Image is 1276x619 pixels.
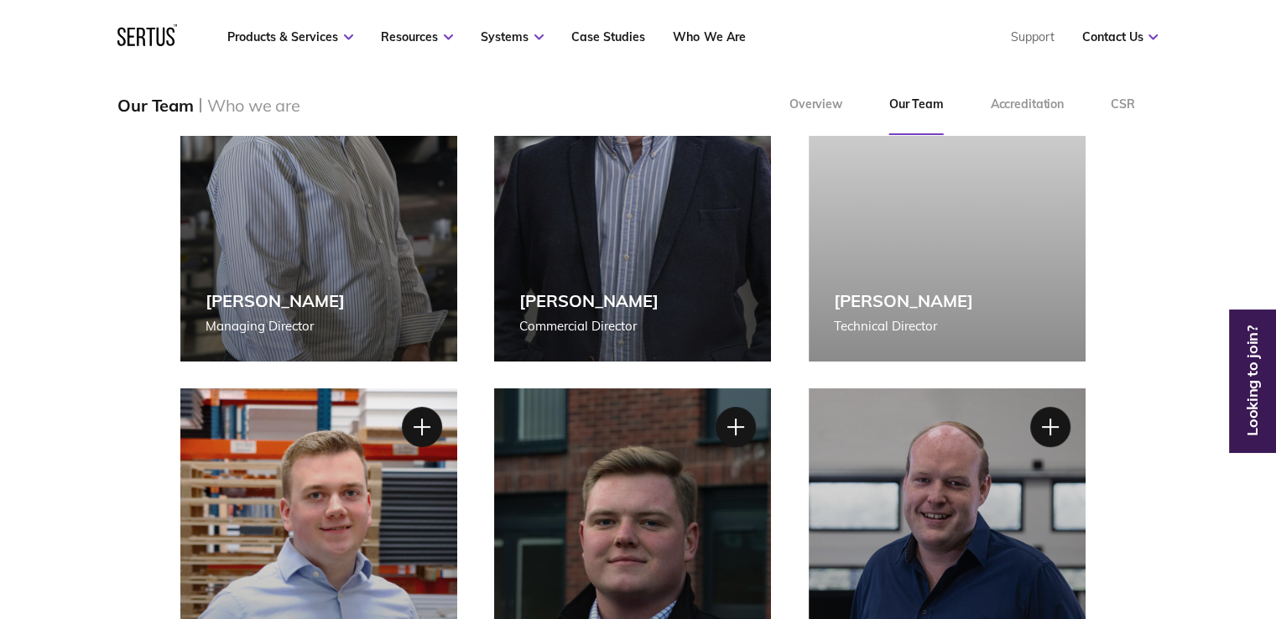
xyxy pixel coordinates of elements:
[975,425,1276,619] iframe: Chat Widget
[1010,29,1054,44] a: Support
[227,29,353,44] a: Products & Services
[481,29,544,44] a: Systems
[571,29,645,44] a: Case Studies
[519,316,659,336] div: Commercial Director
[206,290,345,311] div: [PERSON_NAME]
[673,29,745,44] a: Who We Are
[834,290,973,311] div: [PERSON_NAME]
[519,290,659,311] div: [PERSON_NAME]
[967,75,1087,135] a: Accreditation
[1087,75,1159,135] a: CSR
[206,316,345,336] div: Managing Director
[766,75,866,135] a: Overview
[1233,374,1272,388] a: Looking to join?
[834,316,973,336] div: Technical Director
[207,95,300,116] div: Who we are
[1081,29,1158,44] a: Contact Us
[117,95,193,116] div: Our Team
[381,29,453,44] a: Resources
